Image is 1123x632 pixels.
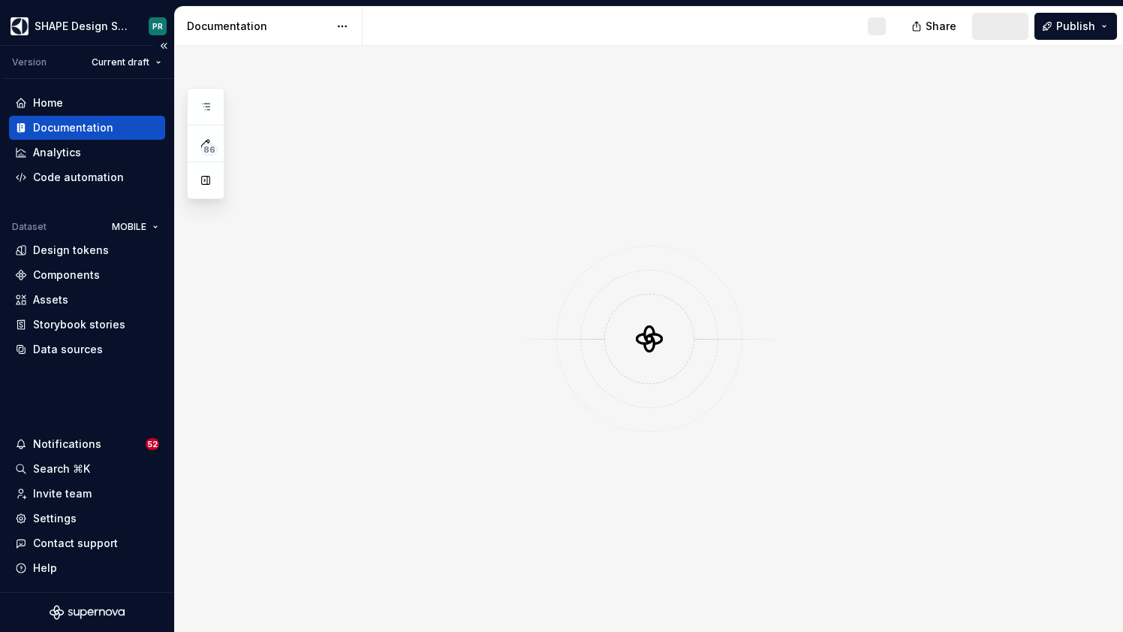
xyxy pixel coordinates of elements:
span: 52 [146,438,159,450]
div: Assets [33,292,68,307]
div: Design tokens [33,243,109,258]
div: Documentation [187,19,329,34]
div: Storybook stories [33,317,125,332]
div: Home [33,95,63,110]
a: Home [9,91,165,115]
span: 86 [201,144,218,156]
span: Publish [1056,19,1095,34]
button: Help [9,556,165,580]
a: Code automation [9,165,165,189]
div: PR [152,20,163,32]
div: Invite team [33,486,92,501]
button: Collapse sidebar [153,35,174,56]
div: Settings [33,511,77,526]
div: Analytics [33,145,81,160]
img: 1131f18f-9b94-42a4-847a-eabb54481545.png [11,17,29,35]
span: MOBILE [112,221,146,233]
button: Notifications52 [9,432,165,456]
div: Notifications [33,437,101,452]
div: Search ⌘K [33,461,90,476]
a: Documentation [9,116,165,140]
a: Storybook stories [9,313,165,337]
div: Documentation [33,120,113,135]
span: Share [926,19,956,34]
a: Settings [9,507,165,531]
button: SHAPE Design SystemPR [3,10,171,42]
a: Design tokens [9,238,165,262]
button: Contact support [9,531,165,555]
a: Invite team [9,482,165,506]
span: Current draft [92,56,149,68]
div: Code automation [33,170,124,185]
a: Data sources [9,337,165,361]
div: SHAPE Design System [35,19,131,34]
div: Data sources [33,342,103,357]
a: Components [9,263,165,287]
div: Version [12,56,47,68]
div: Components [33,268,100,283]
a: Assets [9,288,165,312]
button: Search ⌘K [9,457,165,481]
button: Publish [1034,13,1117,40]
a: Analytics [9,141,165,165]
div: Help [33,561,57,576]
svg: Supernova Logo [50,605,125,620]
button: MOBILE [105,216,165,237]
button: Share [904,13,966,40]
div: Dataset [12,221,47,233]
div: Contact support [33,536,118,551]
button: Current draft [85,52,168,73]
